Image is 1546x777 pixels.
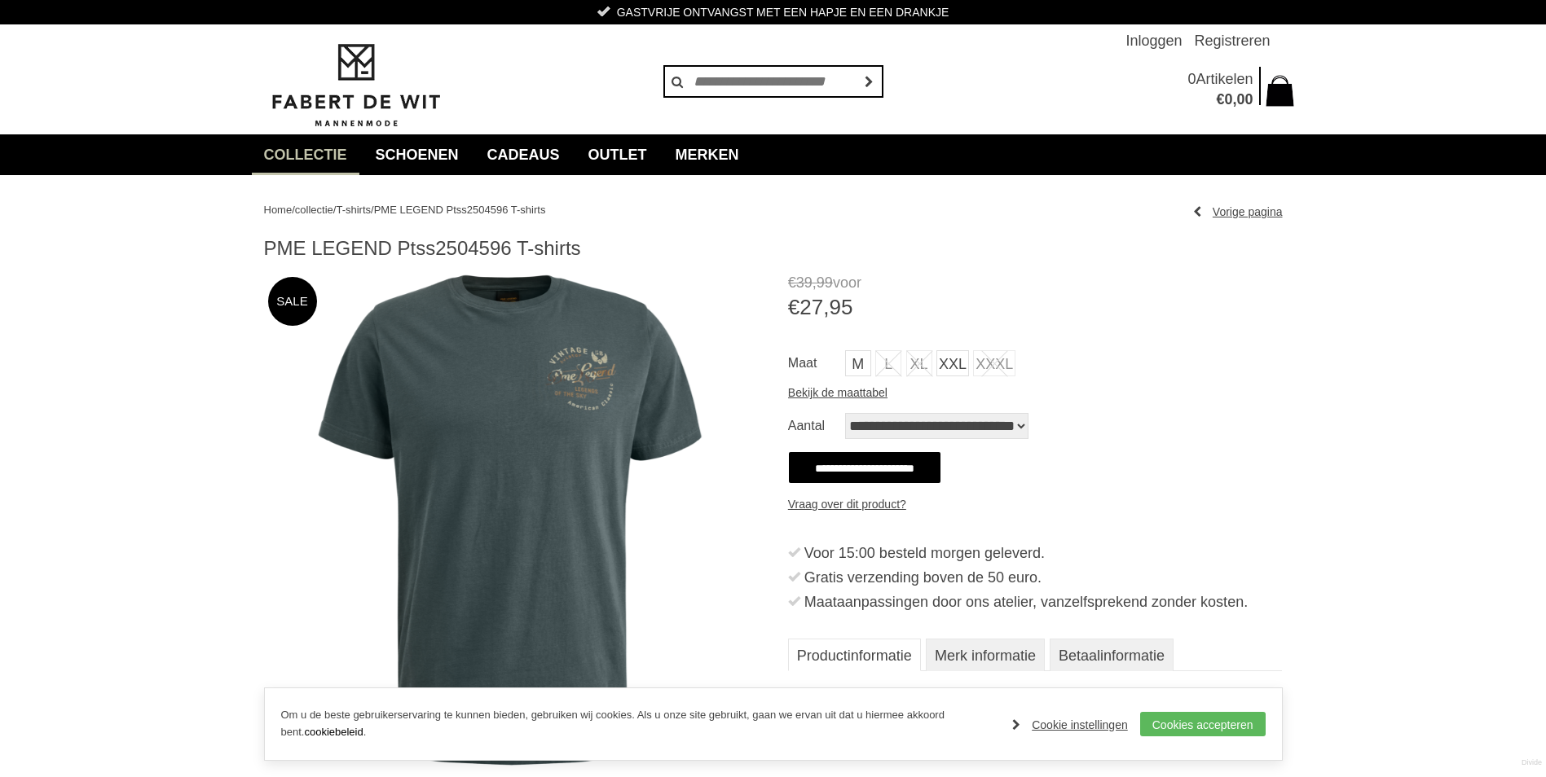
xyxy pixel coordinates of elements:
a: Cookie instellingen [1012,713,1128,737]
span: 39 [796,274,813,291]
dt: Kleur: [788,687,887,706]
a: XXL [936,350,969,376]
span: / [292,204,295,216]
a: Vraag over dit product? [788,492,906,516]
a: Vorige pagina [1193,200,1283,224]
a: Cookies accepteren [1140,712,1266,736]
span: , [813,274,817,291]
span: 95 [829,295,852,319]
a: PME LEGEND Ptss2504596 T-shirts [374,204,546,216]
a: M [845,350,871,376]
a: Merk informatie [926,639,1045,671]
label: Aantal [788,413,845,439]
a: Cadeaus [475,134,572,175]
span: € [788,274,796,291]
dd: ZWART DESSIN [887,687,1282,706]
li: Maataanpassingen door ons atelier, vanzelfsprekend zonder kosten. [788,590,1283,614]
a: Divide [1522,753,1542,773]
div: Voor 15:00 besteld morgen geleverd. [804,541,1283,565]
span: 0 [1187,71,1196,87]
a: Outlet [576,134,659,175]
a: Betaalinformatie [1050,639,1174,671]
span: , [1232,91,1236,108]
span: 0 [1224,91,1232,108]
a: Merken [663,134,751,175]
a: collectie [295,204,333,216]
span: € [1216,91,1224,108]
ul: Maat [788,350,1283,380]
span: , [823,295,829,319]
span: 27 [799,295,823,319]
a: T-shirts [336,204,371,216]
span: / [333,204,337,216]
span: 00 [1236,91,1253,108]
a: cookiebeleid [304,726,363,738]
a: Registreren [1194,24,1270,57]
a: Bekijk de maattabel [788,380,888,405]
div: Gratis verzending boven de 50 euro. [804,565,1283,590]
h1: PME LEGEND Ptss2504596 T-shirts [264,236,1283,261]
a: Home [264,204,293,216]
span: € [788,295,799,319]
p: Om u de beste gebruikerservaring te kunnen bieden, gebruiken wij cookies. Als u onze site gebruik... [281,707,997,741]
span: Artikelen [1196,71,1253,87]
a: Schoenen [363,134,471,175]
span: / [371,204,374,216]
img: Fabert de Wit [264,42,447,129]
span: 99 [817,274,833,291]
img: PME LEGEND Ptss2504596 T-shirts [264,273,759,767]
a: Productinformatie [788,639,921,671]
a: Inloggen [1125,24,1182,57]
a: collectie [252,134,359,175]
span: voor [788,273,1283,293]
